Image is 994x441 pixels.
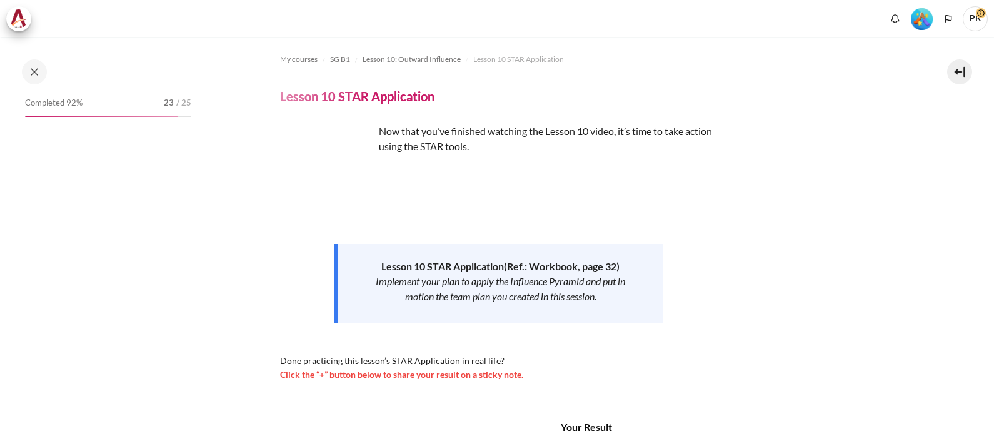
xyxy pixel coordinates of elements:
span: PK [963,6,988,31]
a: SG B1 [330,52,350,67]
span: Ref.: Workbook, page 32 [507,260,616,272]
span: Done practicing this lesson’s STAR Application in real life? [280,355,505,366]
img: Architeck [10,9,28,28]
strong: Lesson 10 STAR Application [381,260,504,272]
a: Level #5 [906,7,938,30]
a: My courses [280,52,318,67]
img: wsrr [280,124,374,218]
span: Lesson 10 STAR Application [473,54,564,65]
img: Level #5 [911,8,933,30]
span: Click the “+” button below to share your result on a sticky note. [280,369,523,380]
a: Lesson 10 STAR Application [473,52,564,67]
nav: Navigation bar [280,49,905,69]
h4: Lesson 10 STAR Application [280,88,434,104]
h4: Your Result [280,420,893,435]
span: 23 [164,97,174,109]
div: Level #5 [911,7,933,30]
a: Lesson 10: Outward Influence [363,52,461,67]
button: Languages [939,9,958,28]
span: Lesson 10: Outward Influence [363,54,461,65]
strong: ( ) [504,260,620,272]
a: User menu [963,6,988,31]
span: Completed 92% [25,97,83,109]
div: 92% [25,116,178,117]
a: Architeck Architeck [6,6,38,31]
span: My courses [280,54,318,65]
span: SG B1 [330,54,350,65]
span: Now that you’ve finished watching the Lesson 10 video, it’s time to take action using the STAR to... [379,125,712,152]
div: Show notification window with no new notifications [886,9,905,28]
p: Implement your plan to apply the Influence Pyramid and put in motion the team plan you created in... [361,274,640,304]
span: / 25 [176,97,191,109]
